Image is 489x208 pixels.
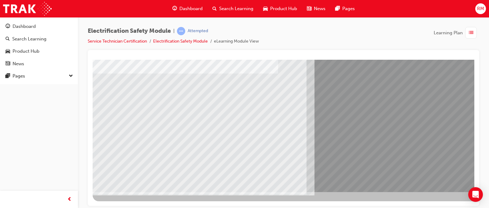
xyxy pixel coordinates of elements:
[6,74,10,79] span: pages-icon
[6,61,10,67] span: news-icon
[335,5,340,13] span: pages-icon
[6,49,10,54] span: car-icon
[13,48,39,55] div: Product Hub
[214,38,259,45] li: eLearning Module View
[302,2,330,15] a: news-iconNews
[258,2,302,15] a: car-iconProduct Hub
[6,36,10,42] span: search-icon
[67,196,72,203] span: prev-icon
[173,28,175,35] span: |
[2,46,75,57] a: Product Hub
[434,27,479,39] button: Learning Plan
[153,39,208,44] a: Electrification Safety Module
[3,2,52,16] img: Trak
[2,70,75,82] button: Pages
[2,20,75,70] button: DashboardSearch LearningProduct HubNews
[2,33,75,45] a: Search Learning
[177,27,185,35] span: learningRecordVerb_ATTEMPT-icon
[469,29,473,37] span: list-icon
[167,2,208,15] a: guage-iconDashboard
[219,5,253,12] span: Search Learning
[69,72,73,80] span: down-icon
[13,23,36,30] div: Dashboard
[307,5,311,13] span: news-icon
[330,2,360,15] a: pages-iconPages
[270,5,297,12] span: Product Hub
[12,36,46,43] div: Search Learning
[172,5,177,13] span: guage-icon
[6,24,10,29] span: guage-icon
[88,39,147,44] a: Service Technician Certification
[13,60,24,67] div: News
[2,58,75,70] a: News
[475,3,486,14] button: RM
[208,2,258,15] a: search-iconSearch Learning
[434,29,463,36] span: Learning Plan
[477,5,484,12] span: RM
[468,187,483,202] div: Open Intercom Messenger
[13,73,25,80] div: Pages
[88,28,171,35] span: Electrification Safety Module
[212,5,217,13] span: search-icon
[263,5,268,13] span: car-icon
[342,5,355,12] span: Pages
[179,5,203,12] span: Dashboard
[314,5,325,12] span: News
[2,21,75,32] a: Dashboard
[188,28,208,34] div: Attempted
